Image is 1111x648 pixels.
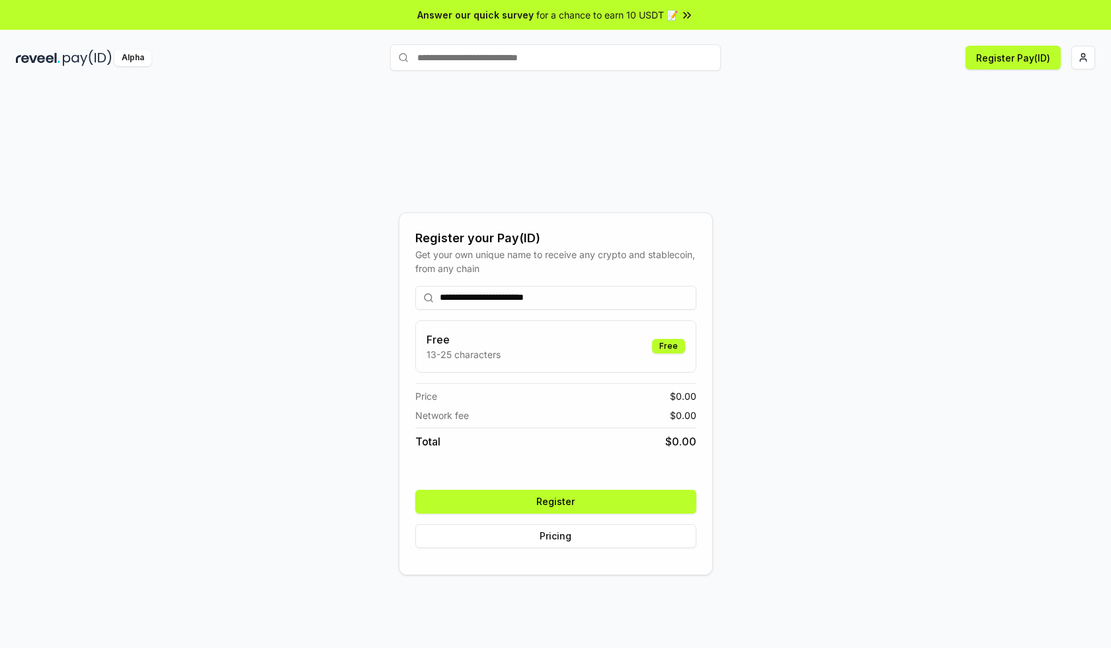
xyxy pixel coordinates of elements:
h3: Free [427,332,501,347]
span: $ 0.00 [670,408,696,422]
span: Total [415,434,440,449]
div: Free [652,339,685,353]
span: Price [415,389,437,403]
span: for a chance to earn 10 USDT 📝 [536,8,678,22]
span: Answer our quick survey [417,8,534,22]
div: Alpha [114,50,151,66]
span: Network fee [415,408,469,422]
img: reveel_dark [16,50,60,66]
div: Get your own unique name to receive any crypto and stablecoin, from any chain [415,248,696,275]
img: pay_id [63,50,112,66]
div: Register your Pay(ID) [415,229,696,248]
span: $ 0.00 [665,434,696,449]
button: Register [415,490,696,514]
span: $ 0.00 [670,389,696,403]
p: 13-25 characters [427,347,501,361]
button: Pricing [415,524,696,548]
button: Register Pay(ID) [966,46,1061,69]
